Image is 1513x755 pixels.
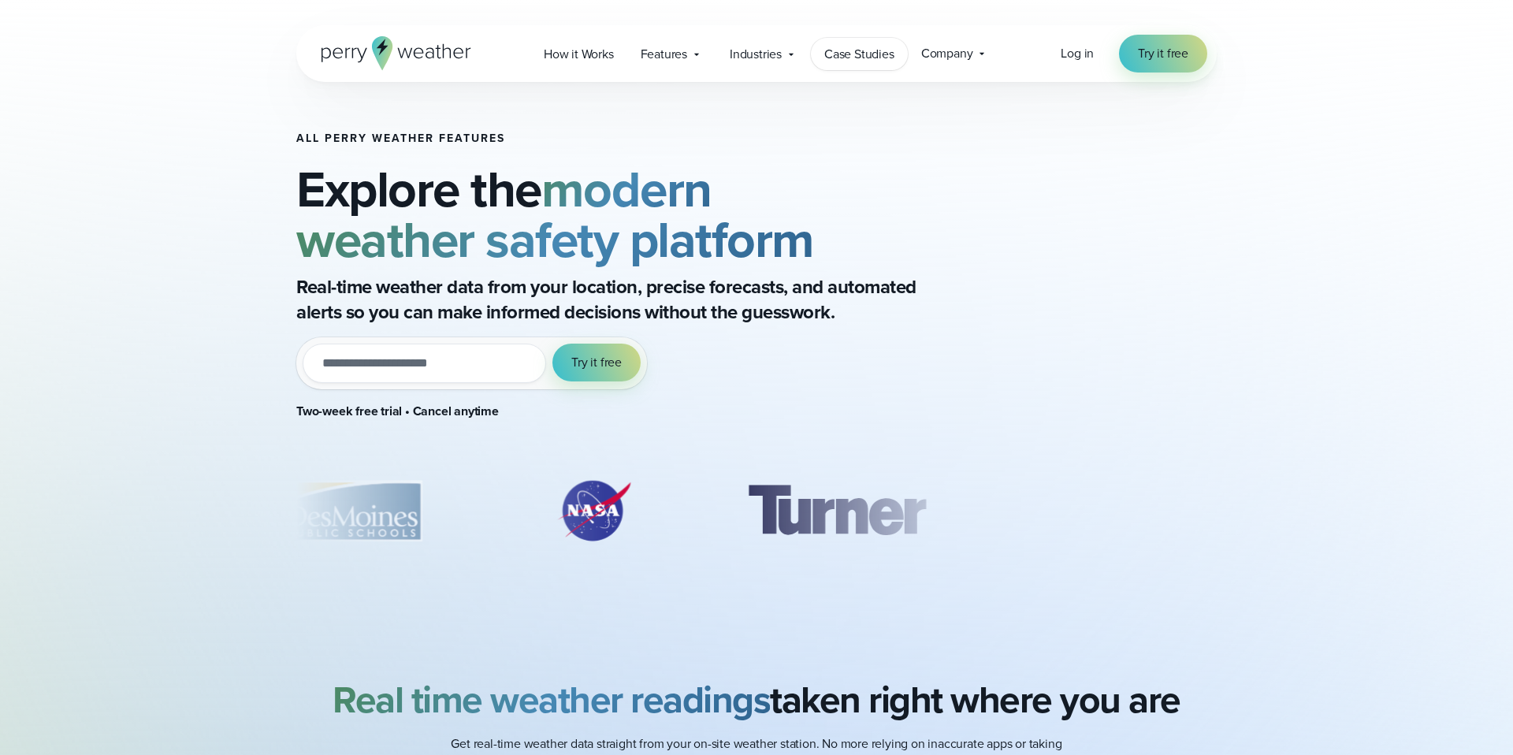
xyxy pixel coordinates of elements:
span: Industries [730,45,782,64]
button: Try it free [552,344,641,381]
div: slideshow [296,471,980,558]
span: Try it free [1138,44,1188,63]
span: Log in [1061,44,1094,62]
span: Case Studies [824,45,894,64]
img: Des-Moines-Public-Schools.svg [239,471,463,550]
a: Log in [1061,44,1094,63]
strong: Real time weather readings [333,671,770,727]
h2: taken right where you are [333,678,1180,722]
a: Case Studies [811,38,908,70]
img: Turner-Construction_1.svg [724,471,948,550]
p: Real-time weather data from your location, precise forecasts, and automated alerts so you can mak... [296,274,927,325]
a: Try it free [1119,35,1207,73]
div: 8 of 8 [239,471,463,550]
span: Features [641,45,687,64]
a: How it Works [530,38,627,70]
img: NASA.svg [538,471,649,550]
div: 1 of 8 [538,471,649,550]
strong: Two-week free trial • Cancel anytime [296,402,499,420]
span: Company [921,44,973,63]
h1: All Perry Weather Features [296,132,980,145]
div: 2 of 8 [724,471,948,550]
span: How it Works [544,45,614,64]
h2: Explore the [296,164,980,265]
span: Try it free [571,353,622,372]
strong: modern weather safety platform [296,152,814,277]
